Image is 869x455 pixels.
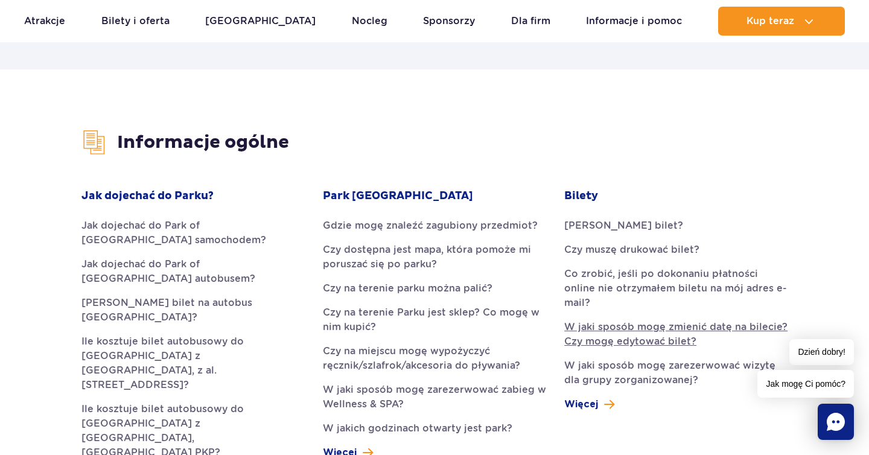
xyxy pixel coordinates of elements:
[423,7,475,36] a: Sponsorzy
[718,7,845,36] button: Kup teraz
[789,339,854,365] span: Dzień dobry!
[323,344,546,373] a: Czy na miejscu mogę wypożyczyć ręcznik/szlafrok/akcesoria do pływania?
[746,16,794,27] span: Kup teraz
[323,421,546,436] a: W jakich godzinach otwarty jest park?
[564,320,788,349] a: W jaki sposób mogę zmienić datę na bilecie? Czy mogę edytować bilet?
[323,383,546,412] a: W jaki sposób mogę zarezerwować zabieg w Wellness & SPA?
[81,257,305,286] a: Jak dojechać do Park of [GEOGRAPHIC_DATA] autobusem?
[564,243,788,257] a: Czy muszę drukować bilet?
[81,218,305,247] a: Jak dojechać do Park of [GEOGRAPHIC_DATA] samochodem?
[101,7,170,36] a: Bilety i oferta
[323,189,473,203] strong: Park [GEOGRAPHIC_DATA]
[511,7,550,36] a: Dla firm
[81,296,305,325] a: [PERSON_NAME] bilet na autobus [GEOGRAPHIC_DATA]?
[323,281,546,296] a: Czy na terenie parku można palić?
[586,7,682,36] a: Informacje i pomoc
[818,404,854,440] div: Chat
[205,7,316,36] a: [GEOGRAPHIC_DATA]
[564,397,614,412] a: Więcej
[81,189,214,203] strong: Jak dojechać do Parku?
[564,189,598,203] strong: Bilety
[24,7,65,36] a: Atrakcje
[323,243,546,272] a: Czy dostępna jest mapa, która pomoże mi poruszać się po parku?
[81,334,305,392] a: Ile kosztuje bilet autobusowy do [GEOGRAPHIC_DATA] z [GEOGRAPHIC_DATA], z al. [STREET_ADDRESS]?
[564,358,788,387] a: W jaki sposób mogę zarezerwować wizytę dla grupy zorganizowanej?
[757,370,854,398] span: Jak mogę Ci pomóc?
[323,218,546,233] a: Gdzie mogę znaleźć zagubiony przedmiot?
[564,218,788,233] a: [PERSON_NAME] bilet?
[352,7,387,36] a: Nocleg
[564,267,788,310] a: Co zrobić, jeśli po dokonaniu płatności online nie otrzymałem biletu na mój adres e-mail?
[564,397,598,412] span: Więcej
[323,305,546,334] a: Czy na terenie Parku jest sklep? Co mogę w nim kupić?
[81,130,788,155] h3: Informacje ogólne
